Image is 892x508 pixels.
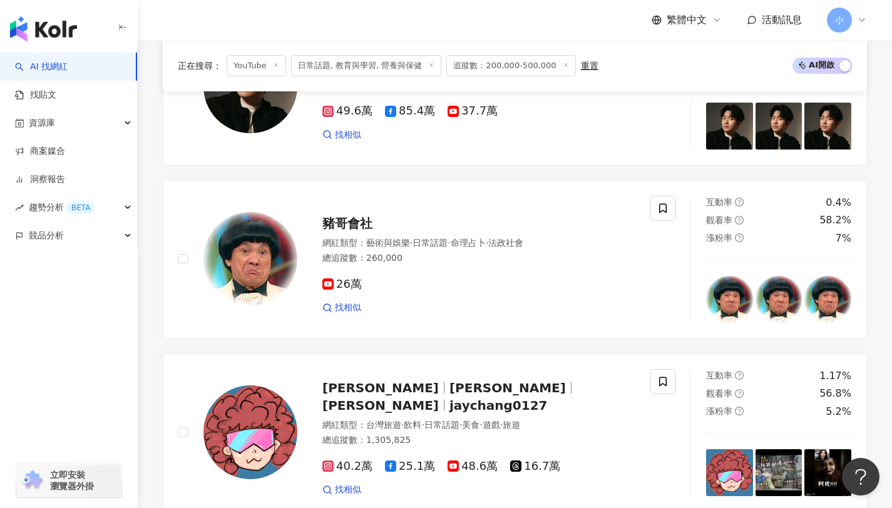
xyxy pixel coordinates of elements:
[451,238,486,248] span: 命理占卜
[366,238,410,248] span: 藝術與娛樂
[735,389,744,398] span: question-circle
[322,434,635,447] div: 總追蹤數 ： 1,305,825
[322,419,635,432] div: 網紅類型 ：
[322,216,372,231] span: 豬哥會社
[413,238,448,248] span: 日常話題
[15,61,68,73] a: searchAI 找網紅
[448,238,450,248] span: ·
[735,233,744,242] span: question-circle
[581,61,598,71] div: 重置
[15,89,56,101] a: 找貼文
[203,212,297,306] img: KOL Avatar
[756,449,802,496] img: post-image
[449,380,566,395] span: [PERSON_NAME]
[322,380,439,395] span: [PERSON_NAME]
[227,55,286,76] span: YouTube
[449,398,548,413] span: jaychang0127
[446,55,575,76] span: 追蹤數：200,000-500,000
[178,61,222,71] span: 正在搜尋 ：
[706,406,732,416] span: 漲粉率
[15,173,65,186] a: 洞察報告
[500,420,503,430] span: ·
[322,129,361,141] a: 找相似
[29,221,64,250] span: 競品分析
[335,484,361,496] span: 找相似
[29,109,55,137] span: 資源庫
[404,420,421,430] span: 飲料
[819,369,851,383] div: 1.17%
[483,420,500,430] span: 遊戲
[385,460,435,473] span: 25.1萬
[15,145,65,158] a: 商案媒合
[756,103,802,150] img: post-image
[29,193,95,221] span: 趨勢分析
[835,13,844,27] span: 小
[424,420,459,430] span: 日常話題
[401,420,404,430] span: ·
[322,460,372,473] span: 40.2萬
[706,215,732,225] span: 觀看率
[15,203,24,212] span: rise
[322,278,362,291] span: 26萬
[486,238,488,248] span: ·
[819,387,851,400] div: 56.8%
[462,420,479,430] span: 美食
[667,13,707,27] span: 繁體中文
[385,104,435,118] span: 85.4萬
[706,449,753,496] img: post-image
[66,201,95,214] div: BETA
[479,420,482,430] span: ·
[706,197,732,207] span: 互動率
[706,389,732,399] span: 觀看率
[706,370,732,380] span: 互動率
[804,276,851,323] img: post-image
[163,180,867,338] a: KOL Avatar豬哥會社網紅類型：藝術與娛樂·日常話題·命理占卜·法政社會總追蹤數：260,00026萬找相似互動率question-circle0.4%觀看率question-circle...
[819,213,851,227] div: 58.2%
[335,129,361,141] span: 找相似
[826,196,851,210] div: 0.4%
[735,407,744,415] span: question-circle
[291,55,442,76] span: 日常話題, 教育與學習, 營養與保健
[322,104,372,118] span: 49.6萬
[836,231,851,245] div: 7%
[366,420,401,430] span: 台灣旅遊
[322,302,361,314] a: 找相似
[804,449,851,496] img: post-image
[448,104,498,118] span: 37.7萬
[10,16,77,41] img: logo
[448,460,498,473] span: 48.6萬
[421,420,424,430] span: ·
[735,216,744,225] span: question-circle
[459,420,462,430] span: ·
[203,385,297,479] img: KOL Avatar
[20,470,44,490] img: chrome extension
[762,14,802,26] span: 活動訊息
[322,484,361,496] a: 找相似
[510,460,560,473] span: 16.7萬
[706,276,753,323] img: post-image
[826,405,851,419] div: 5.2%
[16,464,121,497] a: chrome extension立即安裝 瀏覽器外掛
[322,252,635,265] div: 總追蹤數 ： 260,000
[50,469,94,492] span: 立即安裝 瀏覽器外掛
[410,238,413,248] span: ·
[756,276,802,323] img: post-image
[488,238,523,248] span: 法政社會
[706,103,753,150] img: post-image
[735,371,744,380] span: question-circle
[804,103,851,150] img: post-image
[335,302,361,314] span: 找相似
[842,458,879,495] iframe: Help Scout Beacon - Open
[706,233,732,243] span: 漲粉率
[503,420,520,430] span: 旅遊
[735,198,744,206] span: question-circle
[322,237,635,250] div: 網紅類型 ：
[322,398,439,413] span: [PERSON_NAME]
